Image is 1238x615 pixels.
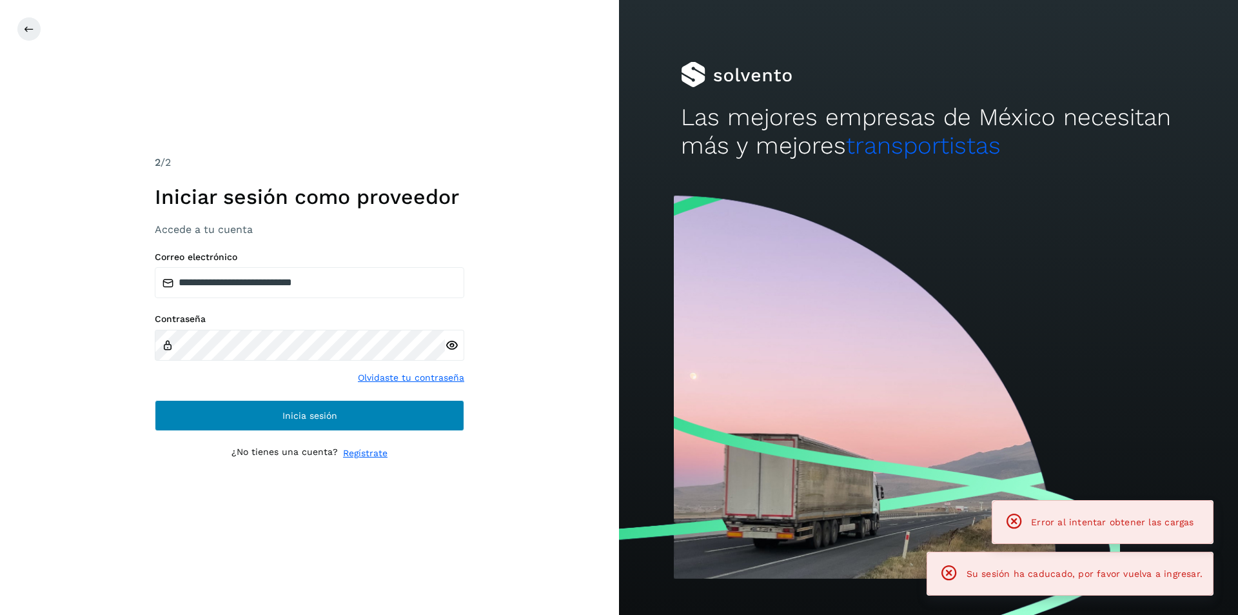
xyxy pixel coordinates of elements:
[1031,517,1194,527] span: Error al intentar obtener las cargas
[343,447,388,460] a: Regístrate
[358,371,464,385] a: Olvidaste tu contraseña
[967,569,1203,579] span: Su sesión ha caducado, por favor vuelva a ingresar.
[155,185,464,209] h1: Iniciar sesión como proveedor
[282,411,337,420] span: Inicia sesión
[155,314,464,325] label: Contraseña
[155,400,464,431] button: Inicia sesión
[846,132,1001,159] span: transportistas
[155,156,161,168] span: 2
[681,103,1176,161] h2: Las mejores empresas de México necesitan más y mejores
[155,252,464,263] label: Correo electrónico
[231,447,338,460] p: ¿No tienes una cuenta?
[155,223,464,236] h3: Accede a tu cuenta
[155,155,464,170] div: /2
